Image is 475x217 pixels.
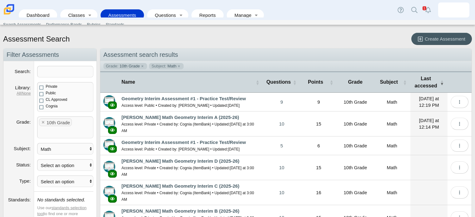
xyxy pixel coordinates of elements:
[176,9,185,21] a: Toggle expanded
[329,72,333,92] span: Points : Activate to sort
[149,63,184,69] a: Subject: Math
[150,9,176,21] a: Questions
[337,155,374,180] td: 10th Grade
[103,117,115,129] img: type-advanced.svg
[3,34,70,44] h1: Assessment Search
[263,93,300,111] a: 9
[451,118,468,130] button: More options
[19,178,31,184] label: Type
[438,2,469,17] a: julie.guenther.0zAwHu
[86,9,94,21] a: Toggle expanded
[39,118,72,126] tag: 10th Grade
[121,208,240,214] a: [PERSON_NAME] Math Geometry Interim B (2025-26)
[263,111,300,136] a: 10
[308,79,323,85] span: Points
[43,20,84,29] a: Performance Bands
[374,111,410,136] td: Math
[121,183,240,189] a: [PERSON_NAME] Math Geometry Interim C (2025-26)
[121,166,254,177] small: Access level: Private • Created by: Cognia (ItemBank) • Updated:
[451,140,468,152] button: More options
[449,5,459,15] img: julie.guenther.0zAwHu
[37,197,85,202] i: No standards selected.
[121,96,246,101] a: Geometry Interim Assessment #1 - Practice Test/Review
[103,20,126,29] a: Standards
[15,69,31,74] label: Search
[121,122,254,133] small: Access level: Private • Created by: Cognia (ItemBank) • Updated:
[103,95,115,107] img: type-advanced.svg
[415,76,437,88] span: Last accessed
[121,191,254,202] time: Sep 16, 2025 at 3:00 AM
[348,79,363,85] span: Grade
[421,3,435,17] a: Alerts
[46,84,57,89] span: Private
[300,136,337,155] td: 6
[106,63,118,69] span: Grade:
[15,85,31,90] label: Library
[16,162,31,167] label: Status
[411,33,472,45] a: Create Assessment
[16,119,31,125] label: Grade
[266,79,291,85] span: Questions
[228,103,240,108] time: Oct 7, 2021 at 2:16 PM
[151,63,166,69] span: Subject:
[451,161,468,174] button: More options
[121,115,239,120] a: [PERSON_NAME] Math Geometry Interim A (2025-26)
[103,161,115,173] img: type-advanced.svg
[40,120,46,124] x: remove tag
[425,36,465,42] span: Create Assessment
[374,180,410,205] td: Math
[419,118,439,130] time: Sep 16, 2025 at 12:14 PM
[46,104,57,108] span: Cognia
[3,48,96,61] h2: Filter Assessments
[7,91,31,96] dfn: |
[22,9,54,21] a: Dashboard
[380,79,398,85] span: Subject
[121,191,254,202] small: Access level: Private • Created by: Cognia (ItemBank) • Updated:
[121,122,254,133] time: Sep 16, 2025 at 3:00 AM
[17,91,21,96] a: All
[419,96,439,108] time: Sep 16, 2025 at 12:19 PM
[300,111,337,136] td: 15
[103,63,147,69] a: Grade: 10th Grade
[337,111,374,136] td: 10th Grade
[228,147,240,151] time: Oct 10, 2021 at 1:23 PM
[46,91,56,95] span: Public
[300,155,337,180] td: 15
[104,9,141,21] a: Assessments
[300,93,337,111] td: 9
[167,63,176,69] span: Math
[230,9,252,21] a: Manage
[451,96,468,108] button: More options
[2,12,16,17] a: Carmen School of Science & Technology
[263,155,300,180] a: 10
[8,197,31,202] label: Standards
[22,91,31,96] a: None
[100,48,472,61] h2: Assessment search results
[374,155,410,180] td: Math
[121,166,254,177] time: Sep 16, 2025 at 3:00 AM
[121,103,240,108] small: Access level: Public • Created by: [PERSON_NAME] • Updated:
[293,72,296,92] span: Questions : Activate to sort
[103,139,115,151] img: type-advanced.svg
[252,9,261,21] a: Toggle expanded
[37,116,93,138] tags: ​
[103,186,115,198] img: type-advanced.svg
[263,180,300,205] a: 10
[84,20,103,29] a: Rubrics
[374,93,410,111] td: Math
[121,140,246,145] a: Geometry Interim Assessment #1 - Practice Test/Review
[337,136,374,155] td: 10th Grade
[14,146,31,151] label: Subject
[1,20,43,29] a: Search Assessments
[195,9,220,21] a: Reports
[121,158,240,164] a: [PERSON_NAME] Math Geometry Interim D (2025-26)
[403,72,407,92] span: Subject : Activate to sort
[440,72,444,92] span: Last accessed : Activate to remove sorting
[46,97,67,102] span: CL Approved
[263,136,300,155] a: 5
[300,180,337,205] td: 16
[121,79,135,85] span: Name
[451,186,468,199] button: More options
[121,147,240,151] small: Access level: Public • Created by: [PERSON_NAME] • Updated:
[37,205,87,216] a: standards selection tool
